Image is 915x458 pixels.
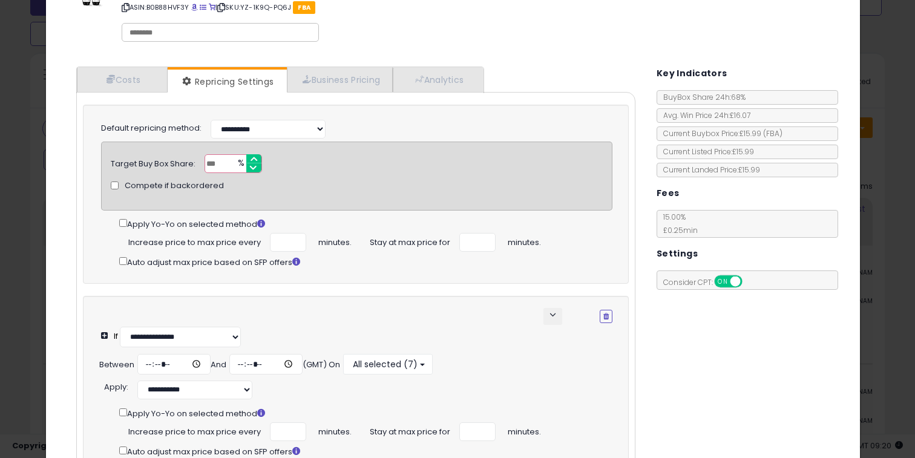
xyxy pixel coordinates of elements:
div: Auto adjust max price based on SFP offers [119,444,623,458]
div: Auto adjust max price based on SFP offers [119,255,612,269]
div: Target Buy Box Share: [111,154,195,170]
span: minutes. [318,422,352,438]
label: Default repricing method: [101,123,202,134]
a: Your listing only [209,2,215,12]
a: Costs [77,67,168,92]
span: 15.00 % [657,212,698,235]
span: Current Listed Price: £15.99 [657,146,754,157]
span: Avg. Win Price 24h: £16.07 [657,110,750,120]
span: £0.25 min [657,225,698,235]
span: Increase price to max price every [128,233,261,249]
span: minutes. [508,233,541,249]
span: FBA [293,1,315,14]
a: Repricing Settings [168,70,286,94]
span: Current Buybox Price: [657,128,782,139]
span: All selected (7) [351,358,418,370]
a: All offer listings [200,2,206,12]
span: Consider CPT: [657,277,758,287]
span: Current Landed Price: £15.99 [657,165,760,175]
span: £15.99 [740,128,782,139]
span: OFF [740,276,759,287]
h5: Settings [657,246,698,261]
a: Business Pricing [287,67,393,92]
span: Stay at max price for [370,233,450,249]
h5: Fees [657,186,680,201]
span: keyboard_arrow_down [547,309,559,321]
div: And [211,359,226,371]
span: % [231,155,250,173]
span: ( FBA ) [763,128,782,139]
a: Analytics [393,67,482,92]
div: : [104,378,128,393]
div: Apply Yo-Yo on selected method [119,406,623,420]
span: minutes. [508,422,541,438]
span: Stay at max price for [370,422,450,438]
span: ON [715,276,730,287]
span: Compete if backordered [125,180,224,192]
i: Remove Condition [603,313,609,320]
div: Apply Yo-Yo on selected method [119,217,612,231]
a: BuyBox page [191,2,198,12]
span: Increase price to max price every [128,422,261,438]
div: Between [99,359,134,371]
h5: Key Indicators [657,66,727,81]
div: (GMT) On [303,359,340,371]
span: BuyBox Share 24h: 68% [657,92,746,102]
span: minutes. [318,233,352,249]
span: Apply [104,381,126,393]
